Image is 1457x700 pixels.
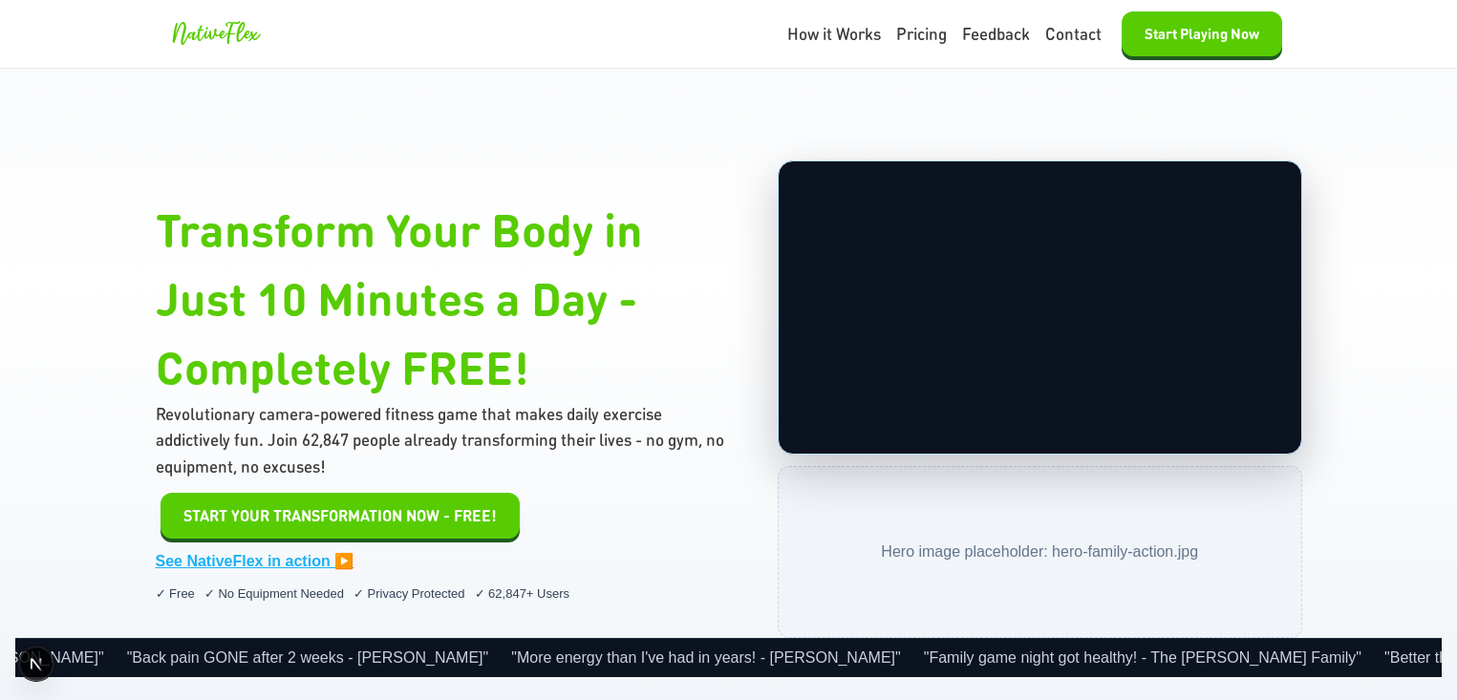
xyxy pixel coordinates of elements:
[475,584,570,604] span: ✓ 62,847+ Users
[1122,11,1282,56] button: Start Playing Now
[127,649,489,666] span: "Back pain GONE after 2 weeks - [PERSON_NAME]"
[779,161,1301,455] video: Your browser does not support the video tag.
[511,649,900,666] span: "More energy than I've had in years! - [PERSON_NAME]"
[962,22,1030,47] a: Feedback
[204,584,344,604] span: ✓ No Equipment Needed
[156,584,195,604] span: ✓ Free
[778,466,1302,638] div: Energetic family mid-game, reaching for virtual objects placeholder
[161,493,520,539] button: Start Playing Now
[156,401,732,479] p: Revolutionary camera-powered fitness game that makes daily exercise addictively fun. Join 62,847 ...
[183,504,497,527] span: START YOUR TRANSFORMATION NOW - FREE!
[156,195,732,401] h1: Transform Your Body in Just 10 Minutes a Day - Completely FREE!
[787,22,881,47] a: How it Works
[156,550,354,573] a: See NativeFlex in action ▶️
[171,22,259,45] span: NativeFlex
[1045,22,1102,47] a: Contact
[924,649,1361,666] span: "Family game night got healthy! - The [PERSON_NAME] Family"
[15,638,1442,677] div: Social proof ticker
[896,22,947,47] a: Pricing
[354,584,465,604] span: ✓ Privacy Protected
